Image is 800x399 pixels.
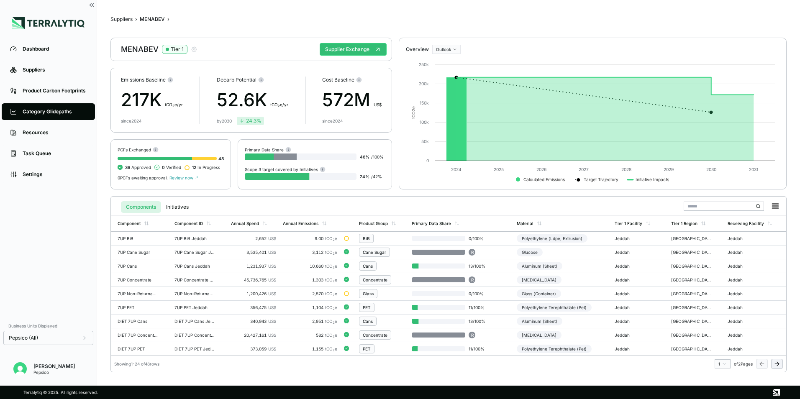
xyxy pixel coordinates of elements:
div: [GEOGRAPHIC_DATA] & [GEOGRAPHIC_DATA] [671,250,711,255]
text: 2031 [749,167,759,172]
sub: 2 [278,104,280,108]
button: Suppliers [110,16,133,23]
span: 0 [162,165,165,170]
div: [GEOGRAPHIC_DATA] & [GEOGRAPHIC_DATA] [671,291,711,296]
button: Components [121,201,161,213]
div: 1 [718,361,727,366]
text: 50k [421,139,429,144]
div: Aluminum (Sheet) [517,262,562,270]
div: [GEOGRAPHIC_DATA] & [GEOGRAPHIC_DATA] [671,277,711,282]
span: R [471,250,474,255]
span: Outlook [436,47,451,52]
text: 0 [426,158,429,163]
div: DIET 7UP PET Jeddah [174,346,215,351]
div: Primary Data Share [412,221,451,226]
sub: 2 [172,104,174,108]
div: 52.6K [217,87,288,113]
div: DIET 7UP Cans [118,319,158,324]
span: 0 / 100 % [465,236,492,241]
div: 582 [283,332,337,338]
div: [MEDICAL_DATA] [517,276,562,284]
div: Suppliers [23,66,87,73]
span: US$ [268,236,276,241]
div: Aluminum (Sheet) [517,317,562,325]
span: 11 / 100 % [465,305,492,310]
div: Jeddah [615,319,655,324]
div: Task Queue [23,150,87,157]
div: PET [363,346,371,351]
span: US$ [268,346,276,351]
span: R [471,277,474,282]
div: Concentrate [363,277,387,282]
div: Receiving Facility [728,221,764,226]
div: DIET 7UP Concentrate [118,332,158,338]
div: [GEOGRAPHIC_DATA] & [GEOGRAPHIC_DATA] [671,236,711,241]
div: 45,736,765 [231,277,276,282]
span: In Progress [192,165,220,170]
div: 1,231,937 [231,263,276,269]
div: 24.3 % [239,118,262,124]
div: 1,155 [283,346,337,351]
div: 7UP Non-Returnable Glass [118,291,158,296]
div: Pepsico [33,370,75,375]
div: 7UP PET Jeddah [174,305,215,310]
span: tCO e [325,346,337,351]
div: Showing 1 - 24 of 48 rows [114,361,159,366]
text: Calculated Emissions [523,177,565,182]
div: Glass (Container) [517,289,561,298]
span: Review now [169,175,198,180]
span: US$ [268,250,276,255]
text: 2025 [494,167,504,172]
span: of 2 Pages [734,361,753,366]
img: Logo [12,17,85,29]
text: 2027 [579,167,589,172]
div: 7UP Concentrate Jeddah [174,277,215,282]
div: [GEOGRAPHIC_DATA] & [GEOGRAPHIC_DATA] [671,319,711,324]
div: DIET 7UP Cans Jeddah [174,319,215,324]
div: Polyethylene Terephthalate (Pet) [517,345,592,353]
span: t CO e/yr [165,102,183,107]
div: Jeddah [728,250,768,255]
sub: 2 [333,321,335,325]
span: Pepsico (All) [9,335,38,341]
div: 10,660 [283,263,337,269]
text: tCO e [411,106,416,119]
div: 9.00 [283,236,337,241]
div: Glucose [517,248,543,256]
text: 2026 [536,167,546,172]
div: 7UP PET [118,305,158,310]
span: 0 PCFs awaiting approval. [118,175,168,180]
div: Product Carbon Footprints [23,87,87,94]
span: tCO e [325,236,337,241]
button: Initiatives [161,201,194,213]
span: tCO e [325,263,337,269]
div: 2,570 [283,291,337,296]
span: 46 % [360,154,369,159]
div: Jeddah [615,236,655,241]
div: 3,112 [283,250,337,255]
div: 373,059 [231,346,276,351]
button: Open user button [10,359,30,379]
text: 2028 [621,167,631,172]
div: Jeddah [615,250,655,255]
div: Jeddah [615,291,655,296]
div: Overview [406,46,429,53]
span: 24 % [360,174,369,179]
span: R [471,332,474,338]
div: DIET 7UP Concentrate Jeddah [174,332,215,338]
div: Decarb Potential [217,77,288,83]
div: [GEOGRAPHIC_DATA] & [GEOGRAPHIC_DATA] [671,305,711,310]
tspan: 2 [411,109,416,111]
div: 217K [121,87,183,113]
div: Jeddah [615,332,655,338]
div: Scope 3 target covered by Initiatives [245,166,326,172]
div: 7UP Concentrate [118,277,158,282]
span: / 100 % [371,154,384,159]
span: › [135,16,137,23]
span: tCO e [325,277,337,282]
div: Component ID [174,221,203,226]
span: 12 [192,165,196,170]
div: Jeddah [728,277,768,282]
div: 7UP Cans [118,263,158,269]
div: Emissions Baseline [121,77,183,83]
